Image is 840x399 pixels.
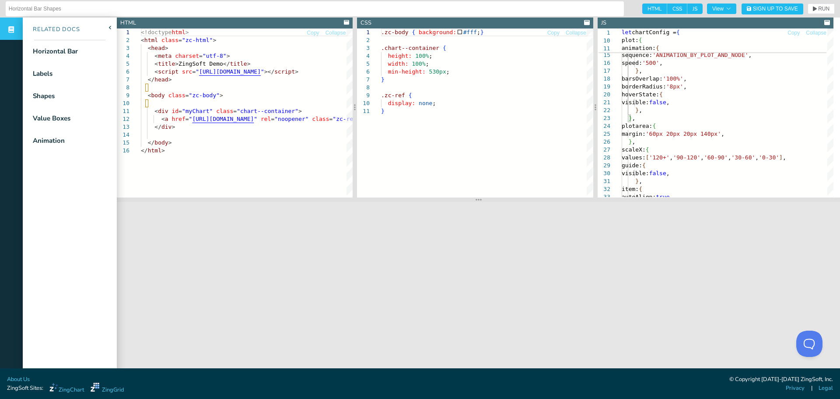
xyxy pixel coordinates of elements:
[622,60,642,66] span: speed:
[117,92,129,99] div: 9
[632,138,635,145] span: ,
[237,108,298,114] span: "chart--container"
[182,37,213,43] span: "zc-html"
[783,154,786,161] span: ,
[298,108,302,114] span: >
[639,67,642,74] span: ,
[185,116,189,122] span: =
[547,30,560,35] span: Copy
[639,178,642,184] span: ,
[271,116,274,122] span: =
[712,6,731,11] span: View
[808,4,835,14] button: RUN
[683,83,687,90] span: ,
[33,113,70,124] div: Value Boxes
[419,100,432,106] span: none
[622,186,639,192] span: item:
[247,60,251,67] span: >
[622,162,642,169] span: guide:
[628,138,632,145] span: }
[787,29,800,37] button: Copy
[117,131,129,139] div: 14
[635,107,639,113] span: }
[192,68,196,75] span: =
[598,83,610,91] div: 19
[216,108,233,114] span: class
[805,29,827,37] button: Collapse
[261,116,271,122] span: rel
[117,68,129,76] div: 6
[819,384,833,392] a: Legal
[158,60,175,67] span: title
[171,29,185,35] span: html
[329,116,333,122] span: =
[687,4,703,14] span: JS
[426,60,429,67] span: ;
[669,194,673,200] span: ,
[480,29,484,35] span: }
[33,136,65,146] div: Animation
[446,68,450,75] span: ;
[168,139,172,146] span: >
[227,53,230,59] span: >
[676,29,680,35] span: {
[635,178,639,184] span: }
[598,106,610,114] div: 22
[168,76,172,83] span: >
[673,154,700,161] span: '90-120'
[656,45,659,51] span: {
[632,115,635,121] span: ,
[598,91,610,99] div: 20
[161,147,165,154] span: >
[683,75,687,82] span: ,
[357,60,370,68] div: 5
[264,68,274,75] span: ></
[117,36,129,44] div: 2
[598,114,610,122] div: 23
[753,6,798,11] span: Sign Up to Save
[622,99,649,106] span: visible:
[33,69,52,79] div: Labels
[117,123,129,131] div: 13
[598,162,610,169] div: 29
[199,68,261,75] span: [URL][DOMAIN_NAME]
[117,115,129,123] div: 12
[443,45,446,51] span: {
[565,29,587,37] button: Collapse
[598,99,610,106] div: 21
[325,29,346,37] button: Collapse
[381,29,409,35] span: .zc-body
[274,116,308,122] span: "noopener"
[357,99,370,107] div: 10
[381,92,405,99] span: .zc-ref
[786,384,805,392] a: Privacy
[381,108,385,114] span: }
[806,30,826,35] span: Collapse
[141,37,144,43] span: <
[728,154,731,161] span: ,
[622,170,649,177] span: visible:
[148,139,155,146] span: </
[141,147,148,154] span: </
[429,53,433,59] span: ;
[161,116,165,122] span: <
[307,29,320,37] button: Copy
[171,124,175,130] span: >
[33,91,55,101] div: Shapes
[707,4,736,14] button: View
[639,37,642,43] span: {
[622,52,652,58] span: sequence:
[158,68,178,75] span: script
[622,29,632,35] span: let
[185,92,189,99] span: =
[154,108,158,114] span: <
[33,46,78,56] div: Horizontal Bar
[742,4,803,14] button: Sign Up to Save
[669,154,673,161] span: ,
[148,147,161,154] span: html
[144,37,158,43] span: html
[381,76,385,83] span: }
[230,60,247,67] span: title
[477,29,480,35] span: ;
[704,154,728,161] span: '60-90'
